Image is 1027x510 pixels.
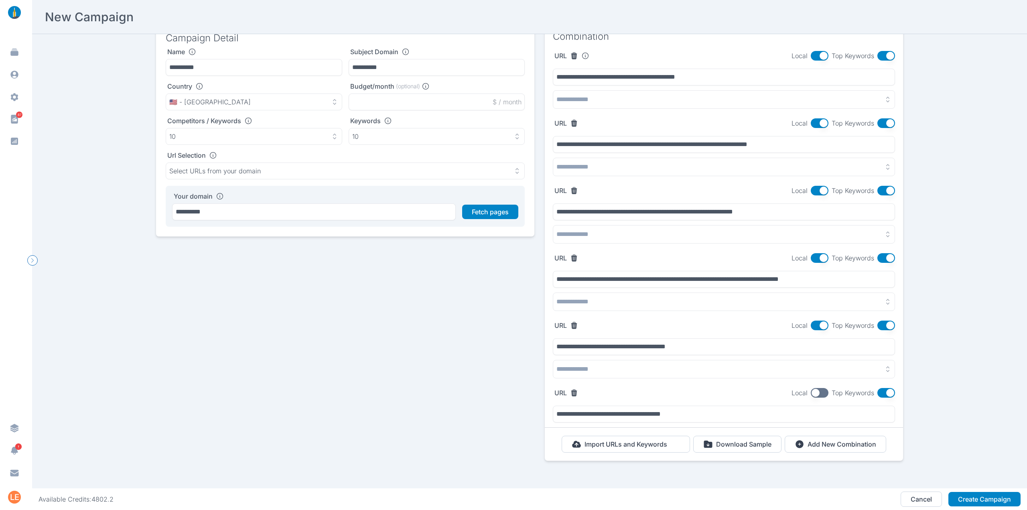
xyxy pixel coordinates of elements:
[554,187,567,195] label: URL
[901,492,942,507] button: Cancel
[792,119,808,127] span: Local
[45,10,134,24] h2: New Campaign
[554,321,567,329] label: URL
[493,98,522,106] p: $ / month
[166,32,525,45] h3: Campaign Detail
[785,436,886,453] button: Add New Combination
[792,187,808,195] span: Local
[792,254,808,262] span: Local
[562,436,690,453] button: Import URLs and Keywords
[808,440,876,448] p: Add New Combination
[792,389,808,397] span: Local
[5,6,24,19] img: linklaunch_small.2ae18699.png
[948,492,1021,506] button: Create Campaign
[832,321,874,329] span: Top Keywords
[16,112,22,118] span: 87
[166,128,342,145] button: 10
[792,321,808,329] span: Local
[167,117,241,125] label: Competitors / Keywords
[554,119,567,127] label: URL
[832,52,874,60] span: Top Keywords
[174,192,213,200] label: Your domain
[693,436,781,453] button: Download Sample
[167,151,206,159] label: Url Selection
[462,205,518,219] button: Fetch pages
[396,82,420,90] span: (optional)
[169,132,176,140] p: 10
[166,93,342,110] button: 🇺🇸 - [GEOGRAPHIC_DATA]
[167,82,192,90] label: Country
[166,163,525,179] button: Select URLs from your domain
[553,30,609,43] h3: Combination
[350,117,381,125] label: Keywords
[832,389,874,397] span: Top Keywords
[585,440,667,448] p: Import URLs and Keywords
[352,132,359,140] p: 10
[39,495,114,503] div: Available Credits: 4802.2
[349,128,525,145] button: 10
[554,254,567,262] label: URL
[832,254,874,262] span: Top Keywords
[792,52,808,60] span: Local
[832,119,874,127] span: Top Keywords
[554,52,567,60] label: URL
[554,389,567,397] label: URL
[350,82,394,90] label: Budget/month
[832,187,874,195] span: Top Keywords
[350,48,398,56] label: Subject Domain
[169,167,261,175] p: Select URLs from your domain
[167,48,185,56] label: Name
[169,98,251,106] p: 🇺🇸 - [GEOGRAPHIC_DATA]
